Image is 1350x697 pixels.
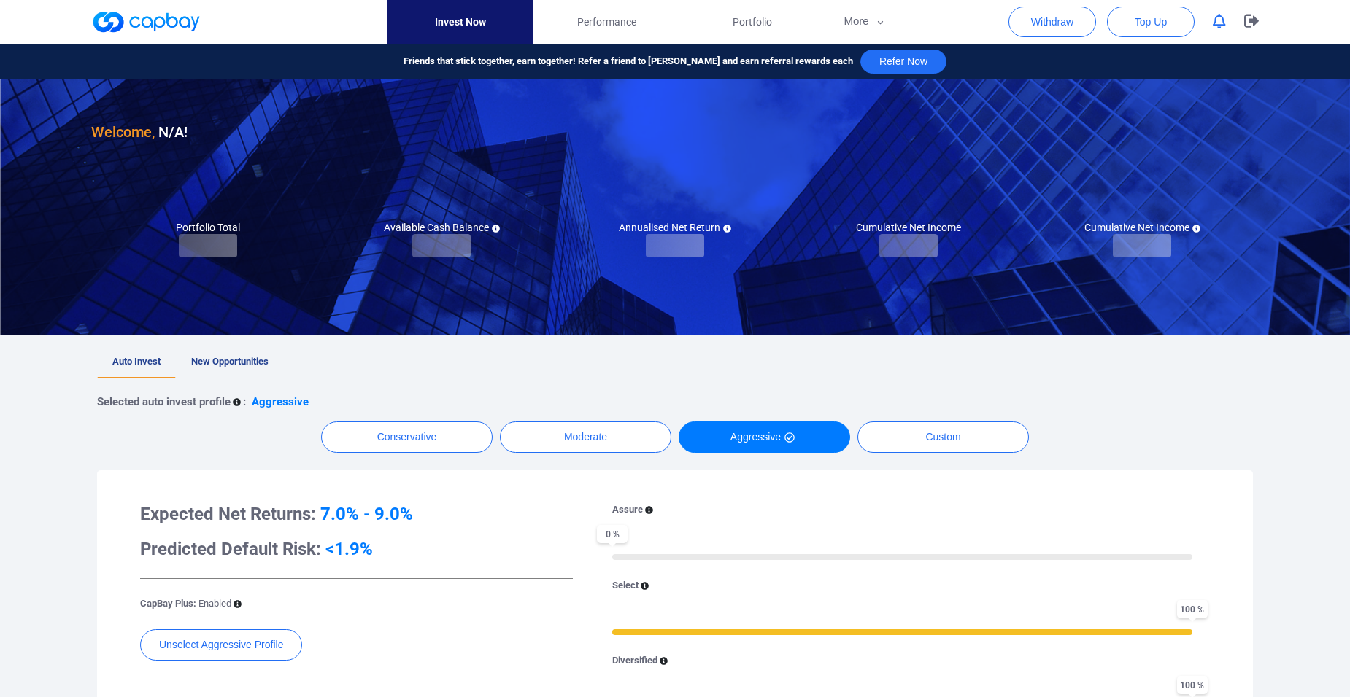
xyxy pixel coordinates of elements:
[321,421,493,453] button: Conservative
[1107,7,1195,37] button: Top Up
[176,221,240,234] h5: Portfolio Total
[500,421,671,453] button: Moderate
[619,221,731,234] h5: Annualised Net Return
[112,356,161,367] span: Auto Invest
[1008,7,1096,37] button: Withdraw
[140,596,231,612] p: CapBay Plus:
[252,393,309,410] p: Aggressive
[856,221,961,234] h5: Cumulative Net Income
[1177,676,1208,694] span: 100 %
[140,537,573,561] h3: Predicted Default Risk:
[91,123,155,141] span: Welcome,
[733,14,772,30] span: Portfolio
[860,50,946,74] button: Refer Now
[679,421,850,453] button: Aggressive
[857,421,1029,453] button: Custom
[1084,221,1200,234] h5: Cumulative Net Income
[320,504,413,524] span: 7.0% - 9.0%
[140,502,573,526] h3: Expected Net Returns:
[140,629,302,661] button: Unselect Aggressive Profile
[1177,600,1208,618] span: 100 %
[384,221,500,234] h5: Available Cash Balance
[597,525,628,543] span: 0 %
[612,653,657,669] p: Diversified
[91,120,188,144] h3: N/A !
[97,393,231,410] p: Selected auto invest profile
[243,393,246,410] p: :
[1135,15,1167,29] span: Top Up
[198,598,231,609] span: Enabled
[404,54,853,69] span: Friends that stick together, earn together! Refer a friend to [PERSON_NAME] and earn referral rew...
[191,356,269,367] span: New Opportunities
[612,502,643,518] p: Assure
[325,539,373,559] span: <1.9%
[577,14,636,30] span: Performance
[612,578,639,593] p: Select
